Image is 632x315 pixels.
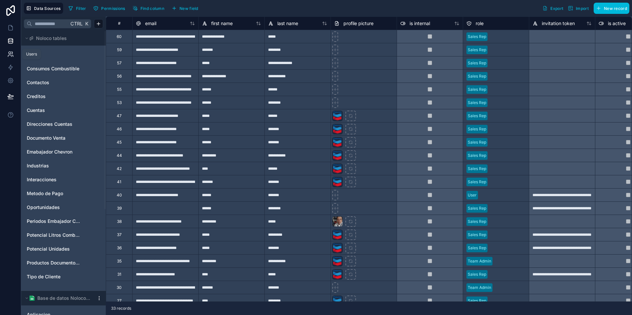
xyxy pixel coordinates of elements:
[117,74,122,79] div: 56
[27,93,46,100] span: Creditos
[26,52,37,57] div: Users
[76,6,86,11] span: Filter
[468,34,486,40] div: Sales Rep
[476,20,484,27] span: role
[27,204,60,211] span: Oportunidades
[34,6,61,11] span: Data Sources
[468,285,491,291] div: Team Admin
[117,153,122,158] div: 44
[27,52,80,58] a: User
[27,135,65,141] span: Documento Venta
[468,87,486,92] div: Sales Rep
[27,273,60,280] span: Tipo de Cliente
[117,34,122,39] div: 60
[24,188,103,199] div: Metodo de Pago
[179,6,198,11] span: New field
[277,20,298,27] span: last name
[27,260,80,266] a: Productos Documento Venta
[117,285,122,290] div: 30
[27,204,80,211] a: Oportunidades
[91,3,130,13] a: Permissions
[27,93,80,100] a: Creditos
[117,206,122,211] div: 39
[140,6,164,11] span: Find column
[24,202,103,213] div: Oportunidades
[27,176,80,183] a: Interacciones
[27,190,63,197] span: Metodo de Pago
[117,272,121,277] div: 31
[117,192,122,198] div: 40
[66,3,89,13] button: Filter
[24,147,103,157] div: Emabajador Chevron
[343,20,374,27] span: profile picture
[468,192,477,198] div: User
[27,246,80,252] a: Potencial Unidades
[211,20,233,27] span: first name
[117,47,122,52] div: 59
[27,135,80,141] a: Documento Venta
[27,149,80,155] a: Emabajador Chevron
[468,245,486,251] div: Sales Rep
[468,153,486,158] div: Sales Rep
[591,3,629,14] a: New record
[608,20,626,27] span: is active
[37,295,91,301] span: Base de datos Noloco [DATE]
[24,3,63,14] button: Data Sources
[24,133,103,143] div: Documento Venta
[117,140,122,145] div: 45
[27,232,80,238] a: Potencial Litros Combustible
[27,218,80,225] span: Periodos Embajador Chevron
[117,113,122,119] div: 47
[24,63,103,74] div: Consumos Combustible
[24,91,103,102] div: Creditos
[24,271,103,282] div: Tipo de Cliente
[27,79,49,86] span: Contactos
[27,107,80,114] a: Cuentas
[111,21,127,26] div: #
[91,3,127,13] button: Permissions
[24,34,99,43] button: Noloco tables
[27,79,80,86] a: Contactos
[117,87,122,92] div: 55
[24,77,103,88] div: Contactos
[27,107,45,114] span: Cuentas
[576,6,589,11] span: Import
[24,216,103,227] div: Periodos Embajador Chevron
[111,306,131,311] span: 33 records
[468,298,486,304] div: Sales Rep
[117,100,122,105] div: 53
[29,296,35,301] img: Google Sheets logo
[27,65,79,72] span: Consumos Combustible
[130,3,167,13] button: Find column
[24,160,103,171] div: Industrias
[24,294,94,303] button: Google Sheets logoBase de datos Noloco [DATE]
[24,258,103,268] div: Productos Documento Venta
[117,298,122,303] div: 27
[27,121,72,127] span: Direcciones Cuentas
[594,3,629,14] button: New record
[117,179,121,185] div: 41
[27,65,80,72] a: Consumos Combustible
[24,105,103,116] div: Cuentas
[117,219,122,224] div: 38
[27,149,72,155] span: Emabajador Chevron
[27,246,70,252] span: Potencial Unidades
[468,271,486,277] div: Sales Rep
[101,6,125,11] span: Permissions
[27,273,80,280] a: Tipo de Cliente
[468,258,491,264] div: Team Admin
[117,245,122,251] div: 36
[540,3,566,14] button: Export
[70,19,83,28] span: Ctrl
[27,162,49,169] span: Industrias
[604,6,627,11] span: New record
[24,230,103,240] div: Potencial Litros Combustible
[468,60,486,66] div: Sales Rep
[27,121,80,127] a: Direcciones Cuentas
[24,119,103,129] div: Direcciones Cuentas
[468,73,486,79] div: Sales Rep
[27,162,80,169] a: Industrias
[468,232,486,238] div: Sales Rep
[27,190,80,197] a: Metodo de Pago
